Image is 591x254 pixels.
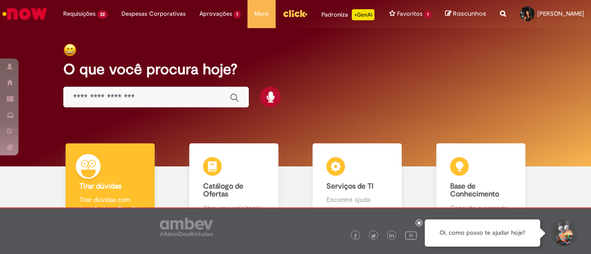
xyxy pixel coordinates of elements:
span: 1 [234,11,241,18]
b: Serviços de TI [326,182,374,191]
a: Tirar dúvidas Tirar dúvidas com Lupi Assist e Gen Ai [48,143,172,223]
span: Despesas Corporativas [121,9,186,18]
span: [PERSON_NAME] [537,10,584,18]
button: Iniciar Conversa de Suporte [549,219,577,247]
a: Base de Conhecimento Consulte e aprenda [419,143,543,223]
b: Catálogo de Ofertas [203,182,243,199]
img: logo_footer_linkedin.png [389,233,394,239]
span: Favoritos [397,9,422,18]
img: ServiceNow [1,5,48,23]
img: logo_footer_youtube.png [405,229,417,241]
a: Serviços de TI Encontre ajuda [295,143,419,223]
b: Tirar dúvidas [79,182,121,191]
div: Oi, como posso te ajudar hoje? [425,219,540,247]
b: Base de Conhecimento [450,182,499,199]
p: Abra uma solicitação [203,203,265,213]
span: Rascunhos [453,9,486,18]
span: 1 [424,11,431,18]
img: happy-face.png [63,43,77,57]
img: logo_footer_ambev_rotulo_gray.png [160,218,213,236]
img: logo_footer_twitter.png [371,234,376,238]
h2: O que você procura hoje? [63,61,527,77]
span: Requisições [63,9,96,18]
a: Catálogo de Ofertas Abra uma solicitação [172,143,296,223]
p: +GenAi [352,9,374,20]
p: Encontre ajuda [326,195,388,204]
span: More [254,9,269,18]
img: logo_footer_facebook.png [353,234,358,238]
div: Padroniza [321,9,374,20]
img: click_logo_yellow_360x200.png [283,6,308,20]
p: Tirar dúvidas com Lupi Assist e Gen Ai [79,195,141,213]
p: Consulte e aprenda [450,203,512,213]
a: Rascunhos [445,10,486,18]
span: 22 [97,11,108,18]
span: Aprovações [199,9,232,18]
